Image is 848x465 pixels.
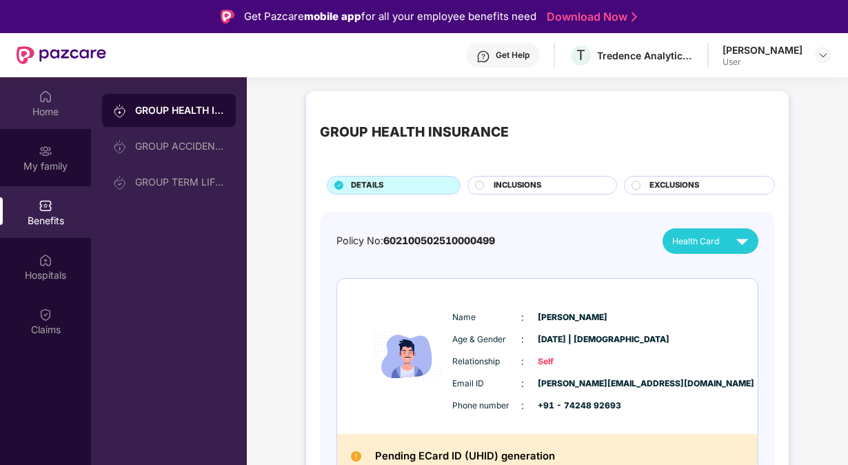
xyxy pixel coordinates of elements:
[494,179,541,192] span: INCLUSIONS
[452,355,521,368] span: Relationship
[476,50,490,63] img: svg+xml;base64,PHN2ZyBpZD0iSGVscC0zMngzMiIgeG1sbnM9Imh0dHA6Ly93d3cudzMub3JnLzIwMDAvc3ZnIiB3aWR0aD...
[538,399,607,413] span: +91 - 74248 92693
[320,121,509,142] div: GROUP HEALTH INSURANCE
[39,144,52,158] img: svg+xml;base64,PHN2ZyB3aWR0aD0iMjAiIGhlaWdodD0iMjAiIHZpZXdCb3g9IjAgMCAyMCAyMCIgZmlsbD0ibm9uZSIgeG...
[39,90,52,103] img: svg+xml;base64,PHN2ZyBpZD0iSG9tZSIgeG1sbnM9Imh0dHA6Ly93d3cudzMub3JnLzIwMDAvc3ZnIiB3aWR0aD0iMjAiIG...
[538,377,607,390] span: [PERSON_NAME][EMAIL_ADDRESS][DOMAIN_NAME]
[496,50,529,61] div: Get Help
[521,376,524,391] span: :
[649,179,699,192] span: EXCLUSIONS
[351,179,383,192] span: DETAILS
[113,104,127,118] img: svg+xml;base64,PHN2ZyB3aWR0aD0iMjAiIGhlaWdodD0iMjAiIHZpZXdCb3g9IjAgMCAyMCAyMCIgZmlsbD0ibm9uZSIgeG...
[547,10,633,24] a: Download Now
[375,448,555,465] h2: Pending ECard ID (UHID) generation
[39,308,52,321] img: svg+xml;base64,PHN2ZyBpZD0iQ2xhaW0iIHhtbG5zPSJodHRwOi8vd3d3LnczLm9yZy8yMDAwL3N2ZyIgd2lkdGg9IjIwIi...
[632,10,637,24] img: Stroke
[597,49,694,62] div: Tredence Analytics Solutions Private Limited
[135,141,225,152] div: GROUP ACCIDENTAL INSURANCE
[521,332,524,347] span: :
[244,8,536,25] div: Get Pazcare for all your employee benefits need
[452,399,521,413] span: Phone number
[730,229,754,253] img: svg+xml;base64,PHN2ZyB4bWxucz0iaHR0cDovL3d3dy53My5vcmcvMjAwMC9zdmciIHZpZXdCb3g9IjAgMCAyNCAyNCIgd2...
[39,253,52,267] img: svg+xml;base64,PHN2ZyBpZD0iSG9zcGl0YWxzIiB4bWxucz0iaHR0cDovL3d3dy53My5vcmcvMjAwMC9zdmciIHdpZHRoPS...
[723,43,802,57] div: [PERSON_NAME]
[818,50,829,61] img: svg+xml;base64,PHN2ZyBpZD0iRHJvcGRvd24tMzJ4MzIiIHhtbG5zPSJodHRwOi8vd3d3LnczLm9yZy8yMDAwL3N2ZyIgd2...
[366,300,449,413] img: icon
[135,103,225,117] div: GROUP HEALTH INSURANCE
[538,311,607,324] span: [PERSON_NAME]
[113,176,127,190] img: svg+xml;base64,PHN2ZyB3aWR0aD0iMjAiIGhlaWdodD0iMjAiIHZpZXdCb3g9IjAgMCAyMCAyMCIgZmlsbD0ibm9uZSIgeG...
[383,235,495,246] span: 602100502510000499
[663,228,758,254] button: Health Card
[672,235,720,248] span: Health Card
[521,398,524,413] span: :
[113,140,127,154] img: svg+xml;base64,PHN2ZyB3aWR0aD0iMjAiIGhlaWdodD0iMjAiIHZpZXdCb3g9IjAgMCAyMCAyMCIgZmlsbD0ibm9uZSIgeG...
[221,10,234,23] img: Logo
[39,199,52,212] img: svg+xml;base64,PHN2ZyBpZD0iQmVuZWZpdHMiIHhtbG5zPSJodHRwOi8vd3d3LnczLm9yZy8yMDAwL3N2ZyIgd2lkdGg9Ij...
[135,177,225,188] div: GROUP TERM LIFE INSURANCE
[452,377,521,390] span: Email ID
[538,333,607,346] span: [DATE] | [DEMOGRAPHIC_DATA]
[304,10,361,23] strong: mobile app
[452,333,521,346] span: Age & Gender
[576,47,585,63] span: T
[336,233,495,248] div: Policy No:
[452,311,521,324] span: Name
[538,355,607,368] span: Self
[351,451,361,462] img: Pending
[17,46,106,64] img: New Pazcare Logo
[723,57,802,68] div: User
[521,310,524,325] span: :
[521,354,524,369] span: :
